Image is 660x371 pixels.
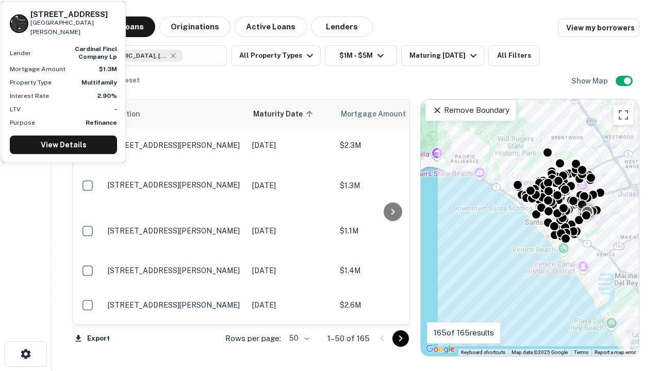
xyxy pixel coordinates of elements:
[108,300,242,310] p: [STREET_ADDRESS][PERSON_NAME]
[311,16,373,37] button: Lenders
[432,104,509,116] p: Remove Boundary
[461,349,505,356] button: Keyboard shortcuts
[90,51,167,60] span: [GEOGRAPHIC_DATA], [GEOGRAPHIC_DATA], [GEOGRAPHIC_DATA]
[340,299,443,311] p: $2.6M
[10,105,21,114] p: LTV
[10,78,52,87] p: Property Type
[423,343,457,356] a: Open this area in Google Maps (opens a new window)
[99,65,117,73] strong: $1.3M
[608,256,660,305] iframe: Chat Widget
[30,10,117,19] h6: [STREET_ADDRESS]
[10,64,65,74] p: Mortgage Amount
[72,331,112,346] button: Export
[401,45,484,66] button: Maturing [DATE]
[247,99,335,128] th: Maturity Date
[113,70,146,91] button: Reset
[253,108,316,120] span: Maturity Date
[574,349,588,355] a: Terms
[327,332,370,345] p: 1–50 of 165
[235,16,307,37] button: Active Loans
[335,99,448,128] th: Mortgage Amount
[409,49,480,62] div: Maturing [DATE]
[252,180,329,191] p: [DATE]
[571,75,609,87] h6: Show Map
[558,19,639,37] a: View my borrowers
[488,45,540,66] button: All Filters
[10,91,49,100] p: Interest Rate
[434,327,494,339] p: 165 of 165 results
[595,349,636,355] a: Report a map error
[97,92,117,99] strong: 2.90%
[252,265,329,276] p: [DATE]
[231,45,321,66] button: All Property Types
[340,265,443,276] p: $1.4M
[108,180,242,190] p: [STREET_ADDRESS][PERSON_NAME]
[114,106,117,113] strong: -
[30,18,117,38] p: [GEOGRAPHIC_DATA][PERSON_NAME]
[86,119,117,126] strong: Refinance
[340,180,443,191] p: $1.3M
[252,140,329,151] p: [DATE]
[325,45,397,66] button: $1M - $5M
[285,331,311,346] div: 50
[421,99,639,356] div: 0 0
[252,225,329,237] p: [DATE]
[225,332,281,345] p: Rows per page:
[613,105,634,125] button: Toggle fullscreen view
[108,141,242,150] p: [STREET_ADDRESS][PERSON_NAME]
[103,99,247,128] th: Location
[340,140,443,151] p: $2.3M
[252,299,329,311] p: [DATE]
[340,225,443,237] p: $1.1M
[10,118,35,127] p: Purpose
[81,79,117,86] strong: Multifamily
[341,108,419,120] span: Mortgage Amount
[10,136,117,154] a: View Details
[423,343,457,356] img: Google
[392,330,409,347] button: Go to next page
[10,48,31,58] p: Lender
[108,266,242,275] p: [STREET_ADDRESS][PERSON_NAME]
[511,349,568,355] span: Map data ©2025 Google
[108,226,242,235] p: [STREET_ADDRESS][PERSON_NAME]
[75,45,117,60] strong: cardinal fincl company lp
[159,16,230,37] button: Originations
